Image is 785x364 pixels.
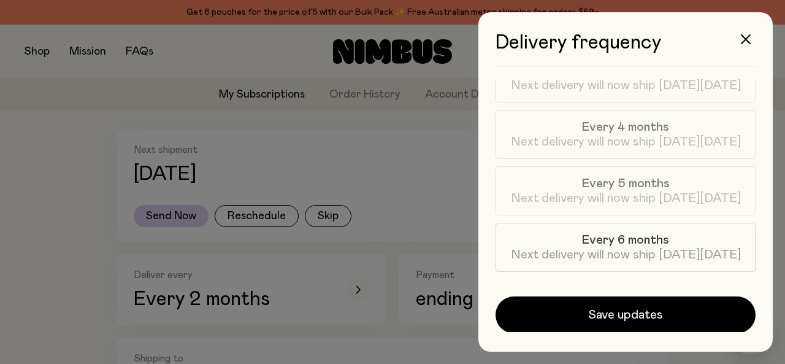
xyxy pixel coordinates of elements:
[511,78,741,93] span: Next delivery will now ship [DATE][DATE]
[588,306,663,323] span: Save updates
[582,120,669,134] span: Every 4 months
[511,247,741,262] span: Next delivery will now ship [DATE][DATE]
[511,134,741,149] span: Next delivery will now ship [DATE][DATE]
[582,233,669,247] span: Every 6 months
[496,296,756,333] button: Save updates
[511,191,741,206] span: Next delivery will now ship [DATE][DATE]
[582,176,670,191] span: Every 5 months
[496,32,756,67] h3: Delivery frequency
